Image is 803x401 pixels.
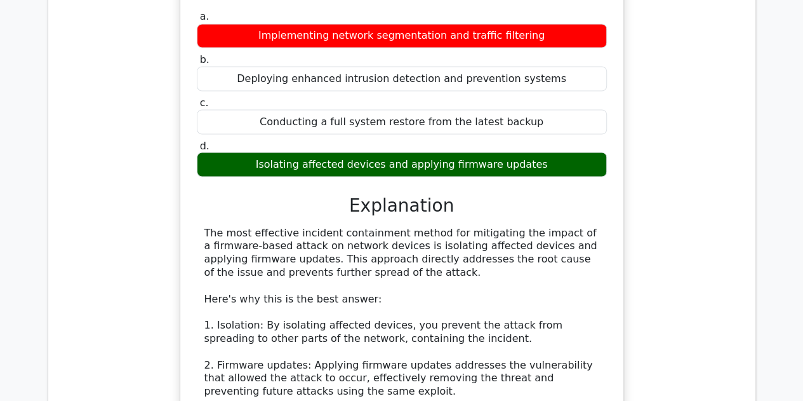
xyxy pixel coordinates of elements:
[200,53,209,65] span: b.
[200,96,209,108] span: c.
[200,10,209,22] span: a.
[197,24,607,48] div: Implementing network segmentation and traffic filtering
[204,194,599,216] h3: Explanation
[197,109,607,134] div: Conducting a full system restore from the latest backup
[197,152,607,177] div: Isolating affected devices and applying firmware updates
[200,139,209,151] span: d.
[197,66,607,91] div: Deploying enhanced intrusion detection and prevention systems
